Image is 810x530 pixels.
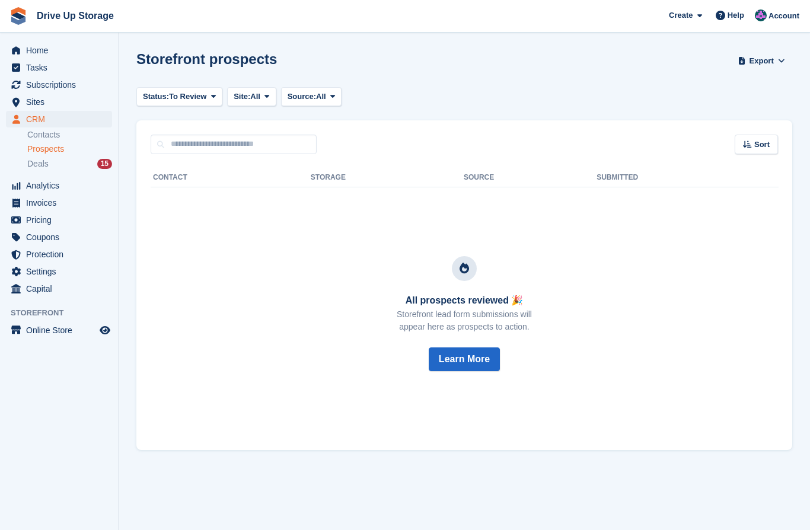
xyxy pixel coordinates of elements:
span: Storefront [11,307,118,319]
a: menu [6,76,112,93]
th: Submitted [597,168,778,187]
span: Status: [143,91,169,103]
span: Help [728,9,744,21]
a: menu [6,59,112,76]
span: Create [669,9,693,21]
span: Settings [26,263,97,280]
a: menu [6,322,112,339]
a: menu [6,111,112,127]
span: Coupons [26,229,97,245]
span: Invoices [26,194,97,211]
span: Sort [754,139,770,151]
a: Preview store [98,323,112,337]
span: To Review [169,91,206,103]
button: Status: To Review [136,87,222,107]
a: menu [6,280,112,297]
button: Learn More [429,347,500,371]
span: Analytics [26,177,97,194]
th: Storage [311,168,464,187]
a: menu [6,194,112,211]
span: Online Store [26,322,97,339]
span: Source: [288,91,316,103]
a: Contacts [27,129,112,141]
a: menu [6,229,112,245]
img: stora-icon-8386f47178a22dfd0bd8f6a31ec36ba5ce8667c1dd55bd0f319d3a0aa187defe.svg [9,7,27,25]
a: menu [6,94,112,110]
span: All [316,91,326,103]
img: Andy [755,9,767,21]
a: menu [6,212,112,228]
span: Capital [26,280,97,297]
span: All [250,91,260,103]
span: Account [768,10,799,22]
a: Prospects [27,143,112,155]
a: menu [6,246,112,263]
button: Site: All [227,87,276,107]
span: Pricing [26,212,97,228]
span: Sites [26,94,97,110]
span: Subscriptions [26,76,97,93]
h3: All prospects reviewed 🎉 [397,295,532,306]
span: Deals [27,158,49,170]
a: menu [6,42,112,59]
button: Source: All [281,87,342,107]
h1: Storefront prospects [136,51,277,67]
button: Export [735,51,787,71]
span: Home [26,42,97,59]
a: menu [6,177,112,194]
a: Drive Up Storage [32,6,119,25]
span: Site: [234,91,250,103]
span: Protection [26,246,97,263]
span: Prospects [27,143,64,155]
a: menu [6,263,112,280]
div: 15 [97,159,112,169]
p: Storefront lead form submissions will appear here as prospects to action. [397,308,532,333]
a: Deals 15 [27,158,112,170]
span: Tasks [26,59,97,76]
span: Export [750,55,774,67]
th: Contact [151,168,311,187]
span: CRM [26,111,97,127]
th: Source [464,168,597,187]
